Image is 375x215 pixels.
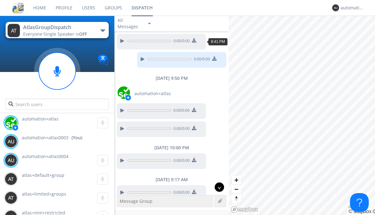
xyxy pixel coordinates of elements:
img: caret-down-sm.svg [148,23,151,24]
img: d2d01cd9b4174d08988066c6d424eccd [5,116,17,129]
div: [DATE] 9:17 AM [114,177,229,183]
div: [DATE] 10:00 PM [114,145,229,151]
button: Zoom out [232,185,241,194]
a: Mapbox logo [231,206,258,213]
span: 0:00 / 0:00 [171,108,190,115]
div: [DATE] 9:50 PM [114,75,229,81]
div: Everyone · [23,31,93,37]
img: 373638.png [5,154,17,166]
img: Translation enabled [98,54,109,65]
img: download media button [192,38,196,43]
span: automation+atlas0004 [22,153,68,159]
button: Zoom in [232,176,241,185]
span: 0:00 / 0:00 [171,126,190,133]
img: download media button [192,158,196,162]
input: Search users [6,99,108,110]
span: 8:41 PM [211,39,225,44]
span: Single Speaker is [43,31,87,37]
span: automation+atlas0003 [22,135,68,141]
button: AtlasGroupDispatchEveryone·Single Speaker isOFF [6,22,108,38]
div: AtlasGroupDispatch [23,24,93,31]
span: automation+atlas [22,116,58,122]
img: 373638.png [7,24,20,37]
img: download media button [192,108,196,112]
img: download media button [212,56,217,61]
img: d2d01cd9b4174d08988066c6d424eccd [117,86,130,99]
img: 373638.png [5,192,17,204]
img: 373638.png [332,4,339,11]
img: download media button [192,126,196,130]
span: OFF [79,31,87,37]
span: Zoom out [232,185,241,194]
iframe: Toggle Customer Support [350,193,369,212]
button: Reset bearing to north [232,194,241,203]
img: 373638.png [5,135,17,148]
img: download media button [192,190,196,194]
div: All Messages [117,17,142,30]
img: 373638.png [5,173,17,185]
span: automation+atlas [134,90,171,97]
a: Mapbox [348,209,371,214]
div: ^ [215,182,224,192]
img: cddb5a64eb264b2086981ab96f4c1ba7 [12,2,24,13]
span: atlas+default+group [22,172,64,178]
span: atlas+limited+groups [22,191,66,197]
div: automation+atlas0003 [341,5,364,11]
button: Toggle attribution [348,206,353,208]
span: 0:00 / 0:00 [171,158,190,165]
span: 0:00 / 0:00 [171,190,190,197]
span: 0:00 / 0:00 [192,56,210,63]
div: (You) [72,135,82,141]
span: 0:00 / 0:00 [171,38,190,45]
